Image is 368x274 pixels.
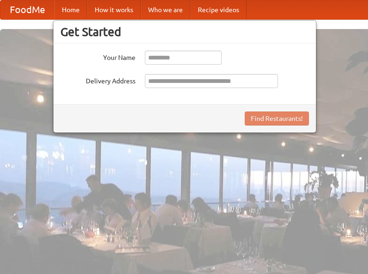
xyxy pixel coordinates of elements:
[190,0,247,19] a: Recipe videos
[141,0,190,19] a: Who we are
[54,0,87,19] a: Home
[60,74,135,86] label: Delivery Address
[60,25,309,39] h3: Get Started
[0,0,54,19] a: FoodMe
[245,111,309,126] button: Find Restaurants!
[60,51,135,62] label: Your Name
[87,0,141,19] a: How it works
